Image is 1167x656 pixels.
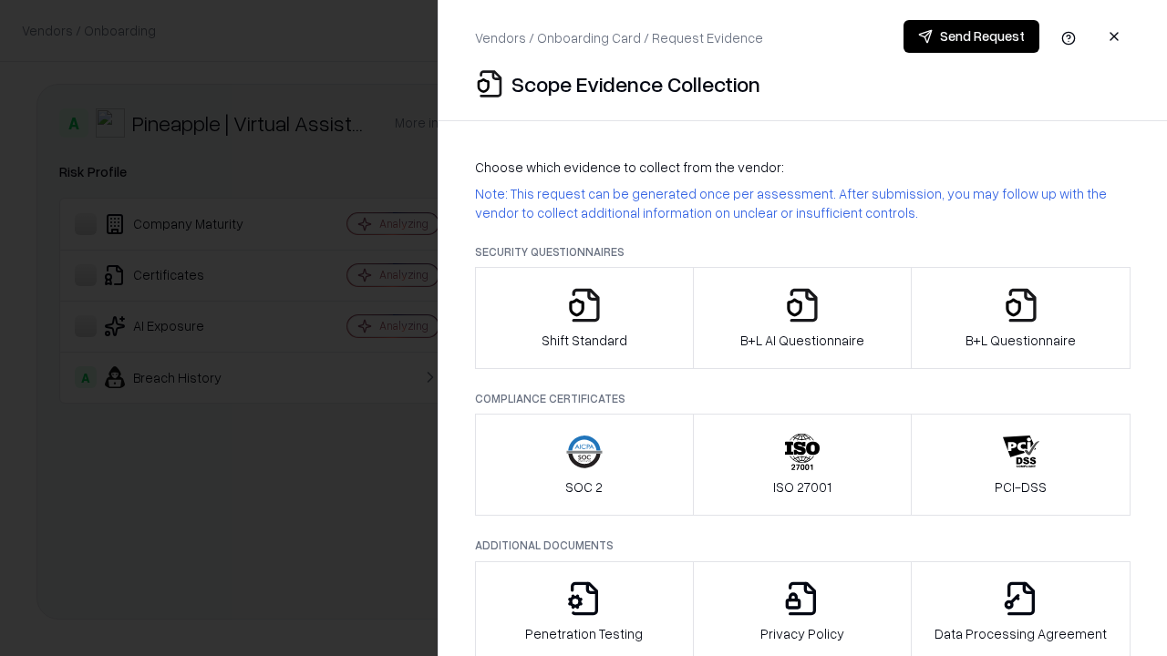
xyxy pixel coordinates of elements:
p: B+L AI Questionnaire [740,331,864,350]
p: Vendors / Onboarding Card / Request Evidence [475,28,763,47]
p: Penetration Testing [525,624,643,643]
p: Compliance Certificates [475,391,1131,406]
button: PCI-DSS [911,414,1131,516]
p: Additional Documents [475,538,1131,553]
p: Note: This request can be generated once per assessment. After submission, you may follow up with... [475,184,1131,222]
button: ISO 27001 [693,414,913,516]
p: Scope Evidence Collection [511,69,760,98]
button: B+L AI Questionnaire [693,267,913,369]
p: ISO 27001 [773,477,831,497]
p: PCI-DSS [995,477,1047,497]
button: Shift Standard [475,267,694,369]
p: B+L Questionnaire [966,331,1076,350]
p: Privacy Policy [760,624,844,643]
p: SOC 2 [565,477,603,497]
p: Data Processing Agreement [935,624,1107,643]
p: Choose which evidence to collect from the vendor: [475,158,1131,177]
p: Shift Standard [542,331,627,350]
button: SOC 2 [475,414,694,516]
button: B+L Questionnaire [911,267,1131,369]
p: Security Questionnaires [475,244,1131,260]
button: Send Request [904,20,1039,53]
